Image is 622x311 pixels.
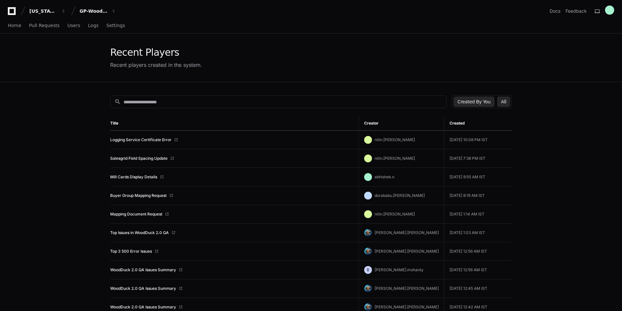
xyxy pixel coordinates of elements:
[110,193,167,198] a: Buyer Group Mapping Request
[110,156,168,161] a: Salesgrid Field Spacing Update
[110,47,202,58] div: Recent Players
[375,267,423,272] span: [PERSON_NAME].mohanty
[27,5,68,17] button: [US_STATE] Pacific
[110,116,359,131] th: Title
[110,174,157,180] a: Mill Cards Display Details
[29,18,59,33] a: Pull Requests
[67,23,80,27] span: Users
[375,286,439,291] span: [PERSON_NAME].[PERSON_NAME]
[29,23,59,27] span: Pull Requests
[444,242,512,261] td: [DATE] 12:56 AM IST
[444,279,512,298] td: [DATE] 12:45 AM IST
[375,193,425,198] span: dorababu.[PERSON_NAME]
[375,230,439,235] span: [PERSON_NAME].[PERSON_NAME]
[444,116,512,131] th: Created
[375,174,394,179] span: abhishek.n
[453,96,494,107] button: Created By You
[80,8,108,14] div: GP-WoodDuck 2.0
[110,137,171,142] a: Logging Service Certificate Error
[364,229,372,237] img: avatar
[497,96,510,107] button: All
[364,247,372,255] img: avatar
[8,23,21,27] span: Home
[110,249,152,254] a: Top 3 500 Error Issues
[367,267,369,273] h1: B
[444,131,512,149] td: [DATE] 10:08 PM IST
[359,116,444,131] th: Creator
[444,224,512,242] td: [DATE] 1:03 AM IST
[77,5,119,17] button: GP-WoodDuck 2.0
[364,285,372,292] img: avatar
[444,168,512,186] td: [DATE] 9:55 AM IST
[110,61,202,69] div: Recent players created in the system.
[110,230,169,235] a: Top Issues in WoodDuck 2.0 QA
[375,137,415,142] span: nitin.[PERSON_NAME]
[444,186,512,205] td: [DATE] 8:19 AM IST
[106,18,125,33] a: Settings
[444,205,512,224] td: [DATE] 1:14 AM IST
[110,267,176,273] a: WoodDuck 2.0 QA Issues Summary
[110,304,176,310] a: WoodDuck 2.0 QA Issues Summary
[88,18,98,33] a: Logs
[375,249,439,254] span: [PERSON_NAME].[PERSON_NAME]
[375,304,439,309] span: [PERSON_NAME].[PERSON_NAME]
[550,8,560,14] a: Docs
[444,149,512,168] td: [DATE] 7:38 PM IST
[444,261,512,279] td: [DATE] 12:56 AM IST
[67,18,80,33] a: Users
[566,8,587,14] button: Feedback
[29,8,57,14] div: [US_STATE] Pacific
[88,23,98,27] span: Logs
[8,18,21,33] a: Home
[106,23,125,27] span: Settings
[375,212,415,216] span: nitin.[PERSON_NAME]
[375,156,415,161] span: nitin.[PERSON_NAME]
[110,212,162,217] a: Mapping Document Request
[364,303,372,311] img: avatar
[114,98,121,105] mat-icon: search
[110,286,176,291] a: WoodDuck 2.0 QA Issues Summary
